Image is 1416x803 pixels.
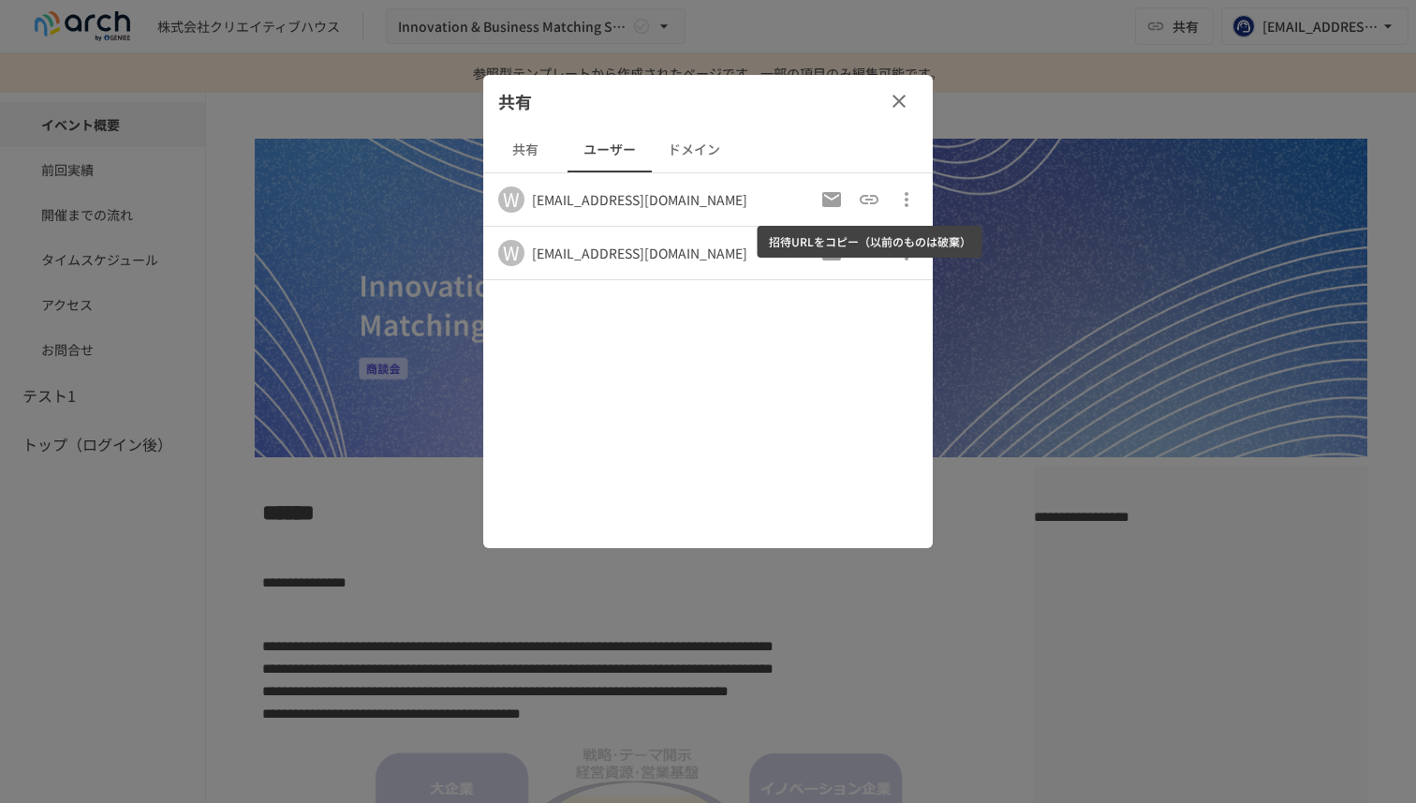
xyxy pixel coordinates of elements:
button: 招待メールの再送 [813,181,850,218]
button: 共有 [483,127,568,172]
div: [EMAIL_ADDRESS][DOMAIN_NAME] [532,244,747,262]
div: W [498,240,524,266]
div: 共有 [483,75,933,127]
button: ユーザー [568,127,652,172]
div: [EMAIL_ADDRESS][DOMAIN_NAME] [532,190,747,209]
button: ドメイン [652,127,736,172]
div: 招待URLをコピー（以前のものは破棄） [758,226,982,258]
div: W [498,186,524,213]
button: 招待URLをコピー（以前のものは破棄） [850,181,888,218]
